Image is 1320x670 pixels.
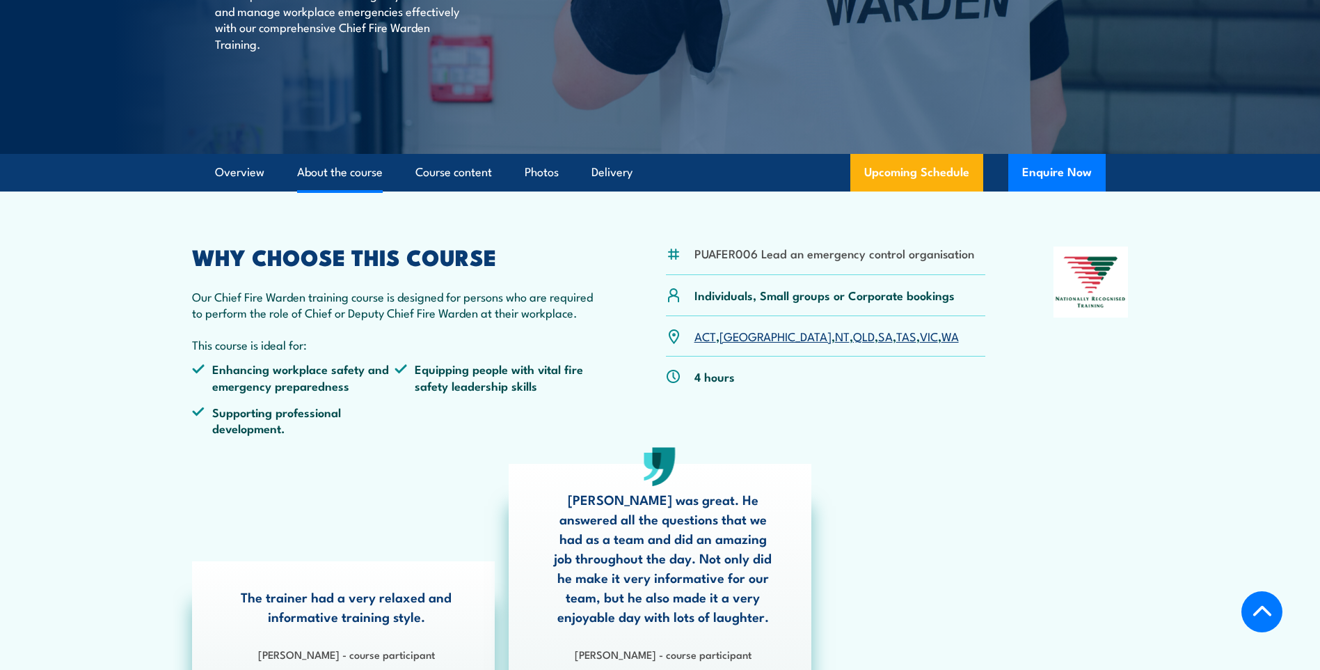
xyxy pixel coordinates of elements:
[192,404,395,437] li: Supporting professional development.
[694,328,959,344] p: , , , , , , ,
[550,490,777,626] p: [PERSON_NAME] was great. He answered all the questions that we had as a team and did an amazing j...
[415,154,492,191] a: Course content
[215,154,264,191] a: Overview
[878,327,893,344] a: SA
[575,646,752,662] strong: [PERSON_NAME] - course participant
[694,287,955,303] p: Individuals, Small groups or Corporate bookings
[192,288,598,321] p: Our Chief Fire Warden training course is designed for persons who are required to perform the rol...
[835,327,850,344] a: NT
[591,154,633,191] a: Delivery
[395,361,598,394] li: Equipping people with vital fire safety leadership skills
[853,327,875,344] a: QLD
[1008,154,1106,192] button: Enquire Now
[192,247,598,266] h2: WHY CHOOSE THIS COURSE
[258,646,435,662] strong: [PERSON_NAME] - course participant
[233,587,460,626] p: The trainer had a very relaxed and informative training style.
[941,327,959,344] a: WA
[1053,247,1129,318] img: Nationally Recognised Training logo.
[525,154,559,191] a: Photos
[694,245,974,261] li: PUAFER006 Lead an emergency control organisation
[192,361,395,394] li: Enhancing workplace safety and emergency preparedness
[850,154,983,192] a: Upcoming Schedule
[694,368,735,384] p: 4 hours
[896,327,916,344] a: TAS
[192,336,598,352] p: This course is ideal for:
[920,327,938,344] a: VIC
[694,327,716,344] a: ACT
[297,154,383,191] a: About the course
[719,327,832,344] a: [GEOGRAPHIC_DATA]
